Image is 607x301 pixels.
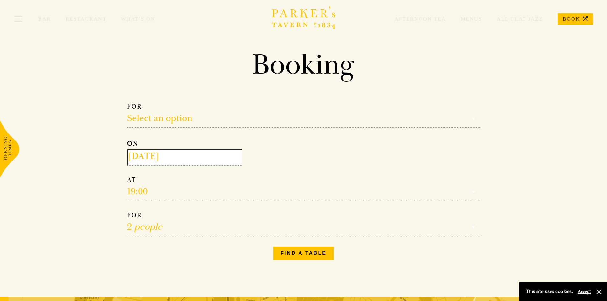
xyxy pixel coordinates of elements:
strong: ON [127,140,138,147]
button: Find a table [273,247,334,260]
button: Accept [578,289,591,295]
button: Close and accept [596,289,602,295]
h1: Booking [122,48,485,82]
p: This site uses cookies. [526,287,573,296]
